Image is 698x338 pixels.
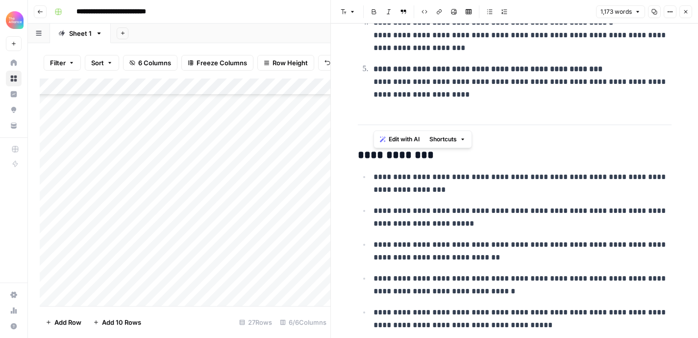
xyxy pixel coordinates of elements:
span: Row Height [273,58,308,68]
a: Browse [6,71,22,86]
span: Add 10 Rows [102,317,141,327]
button: Edit with AI [376,133,424,146]
div: 6/6 Columns [276,314,330,330]
a: Usage [6,303,22,318]
button: Row Height [257,55,314,71]
span: 1,173 words [600,7,632,16]
img: Alliance Logo [6,11,24,29]
a: Home [6,55,22,71]
button: 1,173 words [596,5,645,18]
button: Help + Support [6,318,22,334]
button: Sort [85,55,119,71]
div: 27 Rows [235,314,276,330]
button: Filter [44,55,81,71]
button: Workspace: Alliance [6,8,22,32]
button: Freeze Columns [181,55,253,71]
a: Settings [6,287,22,303]
a: Insights [6,86,22,102]
span: Shortcuts [429,135,457,144]
button: Shortcuts [425,133,470,146]
a: Opportunities [6,102,22,118]
span: Freeze Columns [197,58,247,68]
button: Add 10 Rows [87,314,147,330]
span: Add Row [54,317,81,327]
span: 6 Columns [138,58,171,68]
button: 6 Columns [123,55,177,71]
button: Add Row [40,314,87,330]
span: Sort [91,58,104,68]
a: Your Data [6,118,22,133]
span: Edit with AI [389,135,420,144]
span: Filter [50,58,66,68]
div: Sheet 1 [69,28,92,38]
a: Sheet 1 [50,24,111,43]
